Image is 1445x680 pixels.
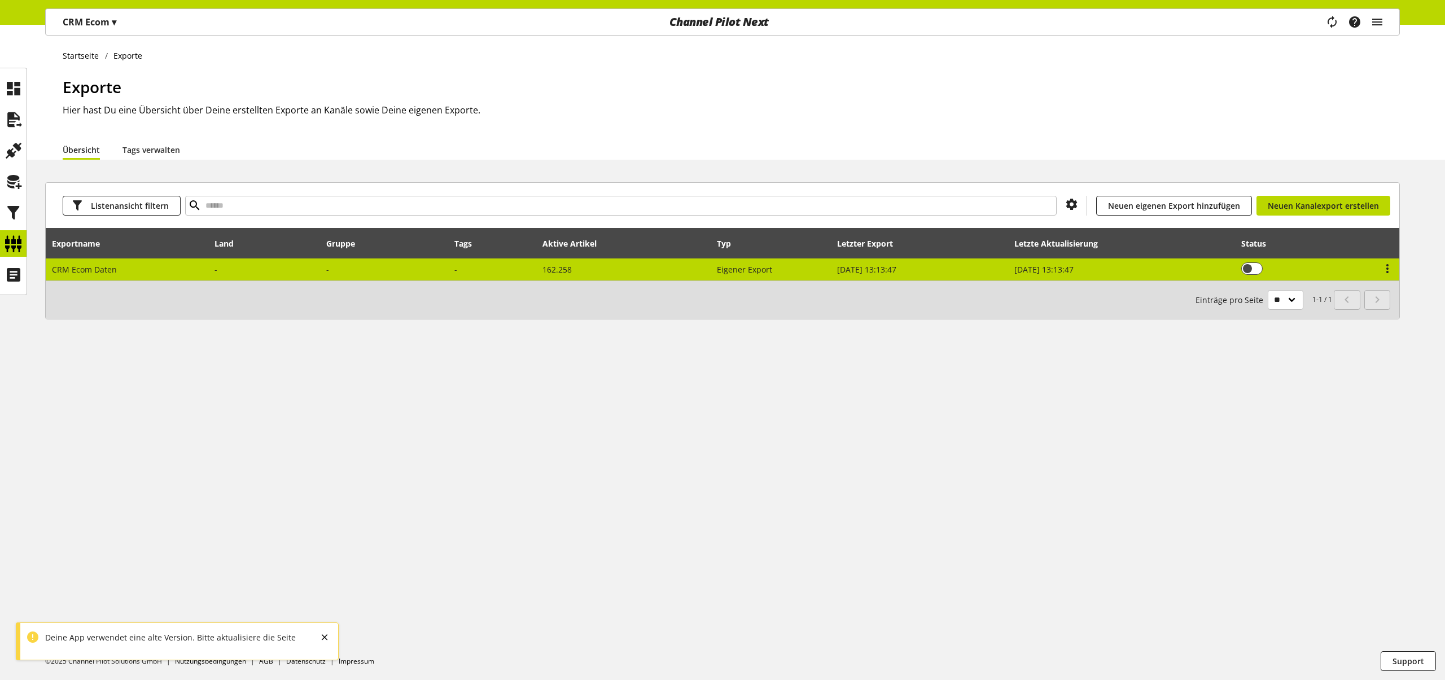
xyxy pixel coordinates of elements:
nav: main navigation [45,8,1400,36]
span: [DATE] 13:13:47 [1014,264,1074,275]
div: Letzter Export [837,238,904,249]
a: Tags verwalten [122,144,180,156]
div: Status [1241,238,1277,249]
a: AGB [259,656,273,666]
a: Startseite [63,50,105,62]
div: Letzte Aktualisierung [1014,238,1109,249]
span: Einträge pro Seite [1196,294,1268,306]
div: Typ [717,238,742,249]
span: CRM Ecom Daten [52,264,117,275]
button: Listenansicht filtern [63,196,181,216]
a: Übersicht [63,144,100,156]
span: Exporte [63,76,121,98]
a: Impressum [339,656,374,666]
span: Neuen Kanalexport erstellen [1268,200,1379,212]
span: Support [1393,655,1424,667]
small: 1-1 / 1 [1196,290,1332,310]
div: Tags [454,238,472,249]
span: - [214,264,217,275]
p: CRM Ecom [63,15,116,29]
span: 162.258 [542,264,572,275]
span: ▾ [112,16,116,28]
span: Neuen eigenen Export hinzufügen [1108,200,1240,212]
div: Gruppe [326,238,366,249]
div: Land [214,238,245,249]
span: - [454,264,457,275]
div: Deine App verwendet eine alte Version. Bitte aktualisiere die Seite [40,631,296,643]
div: Exportname [52,238,111,249]
div: Aktive Artikel [542,238,608,249]
span: Listenansicht filtern [91,200,169,212]
a: Datenschutz [286,656,326,666]
span: [DATE] 13:13:47 [837,264,896,275]
button: Support [1381,651,1436,671]
a: Neuen Kanalexport erstellen [1256,196,1390,216]
li: ©2025 Channel Pilot Solutions GmbH [45,656,175,666]
a: Neuen eigenen Export hinzufügen [1096,196,1252,216]
span: Eigener Export [717,264,772,275]
h2: Hier hast Du eine Übersicht über Deine erstellten Exporte an Kanäle sowie Deine eigenen Exporte. [63,103,1400,117]
a: Nutzungsbedingungen [175,656,246,666]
